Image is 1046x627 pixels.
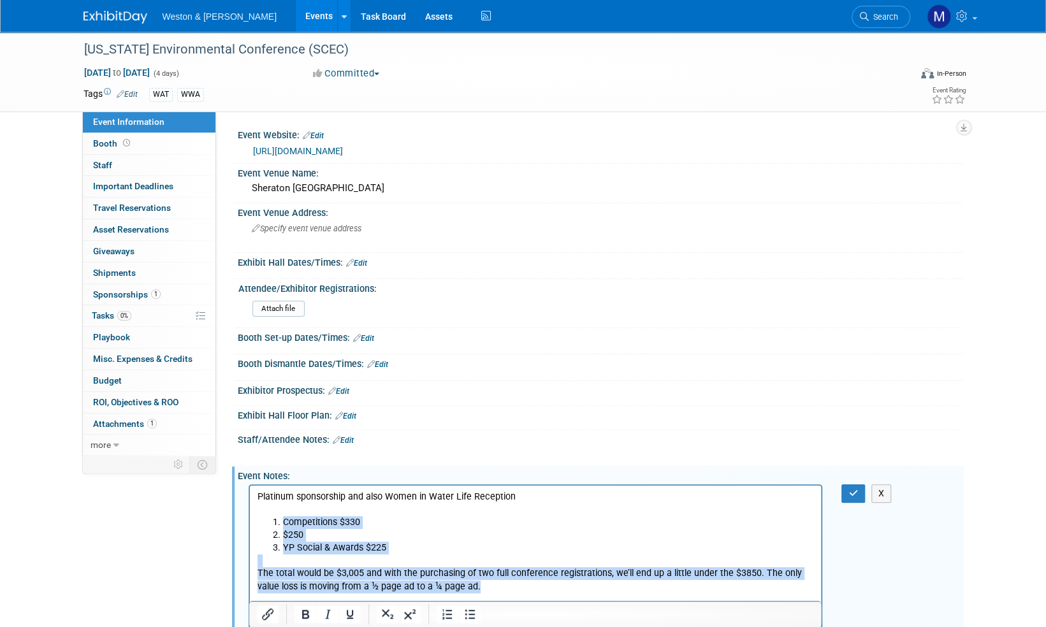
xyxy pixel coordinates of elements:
[189,456,215,473] td: Toggle Event Tabs
[238,430,963,447] div: Staff/Attendee Notes:
[93,160,112,170] span: Staff
[93,354,192,364] span: Misc. Expenses & Credits
[346,259,367,268] a: Edit
[93,289,161,299] span: Sponsorships
[339,605,361,623] button: Underline
[328,387,349,396] a: Edit
[303,131,324,140] a: Edit
[83,305,215,326] a: Tasks0%
[83,435,215,456] a: more
[83,414,215,435] a: Attachments1
[147,419,157,428] span: 1
[83,219,215,240] a: Asset Reservations
[117,311,131,321] span: 0%
[921,68,934,78] img: Format-Inperson.png
[250,486,822,625] iframe: Rich Text Area
[253,146,343,156] a: [URL][DOMAIN_NAME]
[238,381,963,398] div: Exhibitor Prospectus:
[93,138,133,148] span: Booth
[238,466,963,482] div: Event Notes:
[152,69,179,78] span: (4 days)
[927,4,951,29] img: Mary Ann Trujillo
[149,88,173,101] div: WAT
[459,605,481,623] button: Bullet list
[871,484,892,503] button: X
[869,12,898,22] span: Search
[835,66,966,85] div: Event Format
[353,334,374,343] a: Edit
[84,11,147,24] img: ExhibitDay
[377,605,398,623] button: Subscript
[238,406,963,422] div: Exhibit Hall Floor Plan:
[93,268,136,278] span: Shipments
[238,203,963,219] div: Event Venue Address:
[238,253,963,270] div: Exhibit Hall Dates/Times:
[238,164,963,180] div: Event Venue Name:
[238,279,957,295] div: Attendee/Exhibitor Registrations:
[83,112,215,133] a: Event Information
[93,224,169,234] span: Asset Reservations
[93,332,130,342] span: Playbook
[83,198,215,219] a: Travel Reservations
[294,605,316,623] button: Bold
[936,69,966,78] div: In-Person
[238,126,963,142] div: Event Website:
[399,605,421,623] button: Superscript
[931,87,965,94] div: Event Rating
[83,133,215,154] a: Booth
[93,203,171,213] span: Travel Reservations
[83,392,215,413] a: ROI, Objectives & ROO
[92,310,131,321] span: Tasks
[163,11,277,22] span: Weston & [PERSON_NAME]
[83,349,215,370] a: Misc. Expenses & Credits
[83,370,215,391] a: Budget
[309,67,384,80] button: Committed
[83,284,215,305] a: Sponsorships1
[84,87,138,102] td: Tags
[247,178,954,198] div: Sheraton [GEOGRAPHIC_DATA]
[93,419,157,429] span: Attachments
[83,176,215,197] a: Important Deadlines
[852,6,910,28] a: Search
[317,605,338,623] button: Italic
[252,224,361,233] span: Specify event venue address
[111,68,123,78] span: to
[93,397,178,407] span: ROI, Objectives & ROO
[83,155,215,176] a: Staff
[151,289,161,299] span: 1
[177,88,204,101] div: WWA
[437,605,458,623] button: Numbered list
[93,375,122,386] span: Budget
[93,246,134,256] span: Giveaways
[367,360,388,369] a: Edit
[93,181,173,191] span: Important Deadlines
[91,440,111,450] span: more
[257,605,279,623] button: Insert/edit link
[83,327,215,348] a: Playbook
[80,38,891,61] div: [US_STATE] Environmental Conference (SCEC)
[168,456,190,473] td: Personalize Event Tab Strip
[120,138,133,148] span: Booth not reserved yet
[83,263,215,284] a: Shipments
[238,328,963,345] div: Booth Set-up Dates/Times:
[83,241,215,262] a: Giveaways
[238,354,963,371] div: Booth Dismantle Dates/Times:
[333,436,354,445] a: Edit
[117,90,138,99] a: Edit
[84,67,150,78] span: [DATE] [DATE]
[335,412,356,421] a: Edit
[93,117,164,127] span: Event Information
